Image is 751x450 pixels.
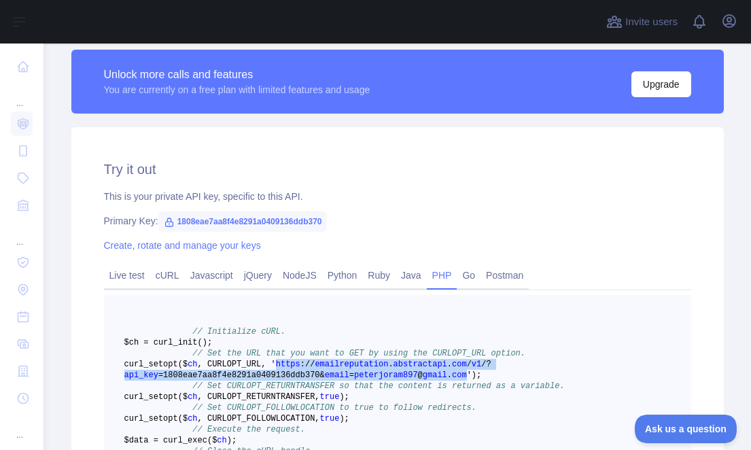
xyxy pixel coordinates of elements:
div: Primary Key: [104,214,691,228]
span: , CURLOPT_FOLLOWLOCATION, [198,414,320,423]
span: _setopt($ [143,392,188,402]
span: Invite users [625,14,678,30]
a: Go [457,264,481,286]
span: =1808eae7aa8f4e8291a0409136ddb370& [158,370,325,380]
span: _setopt($ [143,414,188,423]
div: ... [11,82,33,109]
span: v1 [472,360,481,369]
span: ) [339,414,344,423]
span: ; [232,436,237,445]
span: / [481,360,486,369]
span: gmail [423,370,447,380]
a: Ruby [362,264,396,286]
span: = [349,370,354,380]
div: ... [11,220,33,247]
div: ... [11,413,33,440]
span: ch [188,392,197,402]
span: / [467,360,472,369]
div: This is your private API key, specific to this API. [104,190,691,203]
span: emailreputation [315,360,388,369]
div: Unlock more calls and features [104,67,370,83]
span: / [305,360,310,369]
span: ? [486,360,491,369]
span: com [452,360,467,369]
span: ; [476,370,481,380]
a: Python [322,264,363,286]
span: ch [188,414,197,423]
span: $data = curl [124,436,183,445]
span: . [447,360,452,369]
span: , CURLOPT_URL, ' [198,360,276,369]
a: Java [396,264,427,286]
span: : [300,360,305,369]
span: ch [188,360,197,369]
span: _exec($ [183,436,217,445]
span: // Set CURLOPT_FOLLOWLOCATION to true to follow redirects. [192,403,476,413]
button: Upgrade [631,71,691,97]
iframe: Toggle Customer Support [635,415,737,443]
a: Javascript [185,264,239,286]
span: 1808eae7aa8f4e8291a0409136ddb370 [158,211,328,232]
span: // Set CURLOPT_RETURNTRANSFER so that the content is returned as a variable. [192,381,564,391]
span: curl [124,414,144,423]
span: ; [345,392,349,402]
span: true [320,414,340,423]
h2: Try it out [104,160,691,179]
a: jQuery [239,264,277,286]
span: _init() [173,338,207,347]
span: / [310,360,315,369]
span: true [320,392,340,402]
span: com [452,370,467,380]
span: . [388,360,393,369]
span: _setopt($ [143,360,188,369]
span: , CURLOPT_RETURNTRANSFER, [198,392,320,402]
span: ; [345,414,349,423]
span: api_key [124,370,158,380]
span: curl [124,392,144,402]
span: $ch = curl [124,338,173,347]
span: ) [227,436,232,445]
a: Postman [481,264,529,286]
div: You are currently on a free plan with limited features and usage [104,83,370,97]
a: cURL [150,264,185,286]
span: @ [418,370,423,380]
span: email [325,370,349,380]
span: ) [339,392,344,402]
span: https [276,360,300,369]
a: Create, rotate and manage your keys [104,240,261,251]
span: ; [207,338,212,347]
a: PHP [427,264,457,286]
span: peterjoram897 [354,370,418,380]
span: ') [467,370,476,380]
a: NodeJS [277,264,322,286]
span: curl [124,360,144,369]
span: // Set the URL that you want to GET by using the CURLOPT_URL option. [192,349,525,358]
span: // Initialize cURL. [192,327,285,336]
span: // Execute the request. [192,425,305,434]
button: Invite users [604,11,680,33]
a: Live test [104,264,150,286]
span: abstractapi [394,360,447,369]
span: ch [217,436,226,445]
span: . [447,370,452,380]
